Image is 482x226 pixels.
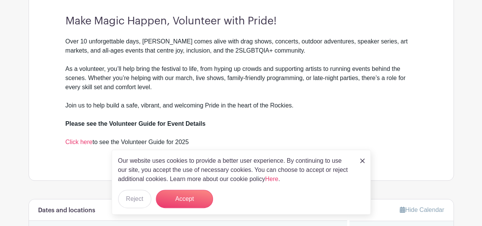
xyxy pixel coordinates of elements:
div: Over 10 unforgettable days, [PERSON_NAME] comes alive with drag shows, concerts, outdoor adventur... [66,37,417,64]
h6: Dates and locations [38,207,95,214]
div: Join us to help build a safe, vibrant, and welcoming Pride in the heart of the Rockies. [66,101,417,119]
h3: Make Magic Happen, Volunteer with Pride! [66,15,417,28]
div: to see the Volunteer Guide for 2025 [66,119,417,156]
div: As a volunteer, you’ll help bring the festival to life, from hyping up crowds and supporting arti... [66,64,417,101]
img: close_button-5f87c8562297e5c2d7936805f587ecaba9071eb48480494691a3f1689db116b3.svg [360,159,365,163]
a: Here [265,176,279,182]
a: Click here [66,139,93,145]
strong: Please see the Volunteer Guide for Event Details [66,120,206,127]
button: Accept [156,190,213,208]
button: Reject [118,190,151,208]
a: Hide Calendar [400,207,444,213]
p: Our website uses cookies to provide a better user experience. By continuing to use our site, you ... [118,156,352,184]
